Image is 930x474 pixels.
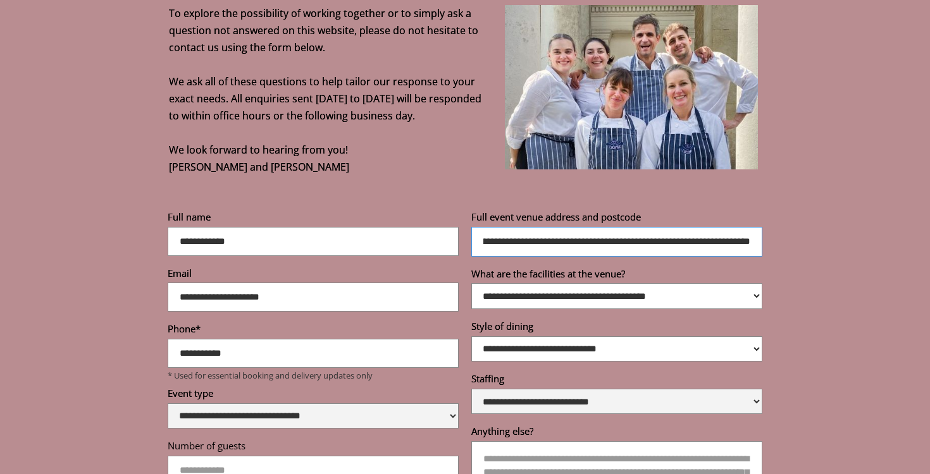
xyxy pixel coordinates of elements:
label: Full event venue address and postcode [471,210,762,227]
label: Phone* [168,322,459,339]
label: Event type [168,387,459,403]
label: Staffing [471,372,762,389]
label: What are the facilities at the venue? [471,267,762,284]
label: Number of guests [168,439,459,456]
label: Email [168,267,459,283]
label: Anything else? [471,425,762,441]
img: Anna Caldicott and Fiona Cochrane [505,5,758,169]
label: Full name [168,210,459,227]
label: Style of dining [471,320,762,336]
p: * Used for essential booking and delivery updates only [168,370,459,380]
